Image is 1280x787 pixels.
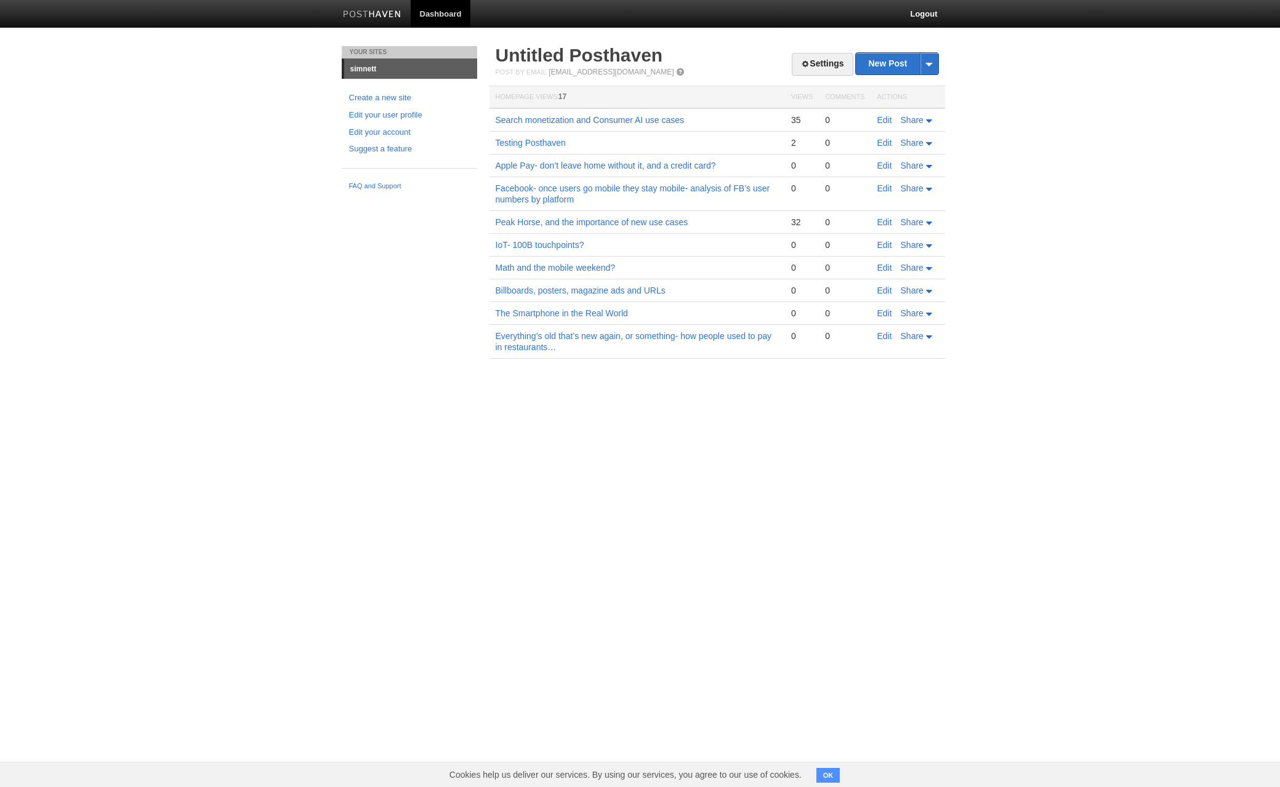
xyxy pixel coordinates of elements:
div: 35 [791,114,813,126]
div: 0 [825,308,864,319]
div: 2 [791,137,813,148]
a: New Post [856,53,938,74]
a: Edit [877,308,892,318]
button: OK [816,768,840,783]
span: Share [901,115,924,125]
div: 0 [825,183,864,194]
div: 0 [791,262,813,273]
div: 0 [825,114,864,126]
a: The Smartphone in the Real World [496,308,628,318]
span: Share [901,308,924,318]
a: Edit your account [349,126,470,139]
th: Actions [871,86,945,109]
div: 0 [791,160,813,171]
div: 0 [791,239,813,250]
a: Facebook- once users go mobile they stay mobile- analysis of FB’s user numbers by platform [496,183,770,204]
a: FAQ and Support [349,181,470,192]
a: Everything’s old that’s new again, or something- how people used to pay in restaurants… [496,331,772,352]
a: Edit [877,331,892,341]
a: Edit [877,240,892,250]
a: Edit [877,217,892,227]
a: Edit your user profile [349,109,470,122]
th: Homepage Views [489,86,785,109]
a: Edit [877,183,892,193]
a: Edit [877,263,892,273]
span: Share [901,263,924,273]
div: 0 [791,285,813,296]
a: Search monetization and Consumer AI use cases [496,115,685,125]
span: 17 [558,92,566,101]
div: 0 [825,239,864,250]
a: Create a new site [349,92,470,105]
div: 0 [825,160,864,171]
div: 0 [791,330,813,342]
th: Views [785,86,819,109]
a: Settings [792,53,853,76]
a: Untitled Posthaven [496,45,663,65]
div: 0 [825,217,864,228]
span: Share [901,286,924,295]
div: 0 [791,183,813,194]
div: 0 [825,285,864,296]
span: Share [901,217,924,227]
a: Edit [877,161,892,170]
img: Posthaven-bar [343,10,401,20]
a: Math and the mobile weekend? [496,263,616,273]
div: 0 [825,137,864,148]
a: IoT- 100B touchpoints? [496,240,584,250]
div: 0 [825,330,864,342]
span: Share [901,331,924,341]
a: [EMAIL_ADDRESS][DOMAIN_NAME] [549,68,674,76]
a: Apple Pay- don’t leave home without it, and a credit card? [496,161,716,170]
a: Testing Posthaven [496,138,566,148]
div: 32 [791,217,813,228]
li: Your Sites [342,46,477,58]
a: Peak Horse, and the importance of new use cases [496,217,688,227]
span: Share [901,183,924,193]
a: Edit [877,286,892,295]
div: 0 [791,308,813,319]
div: 0 [825,262,864,273]
a: Edit [877,115,892,125]
a: simnett [344,59,477,79]
th: Comments [819,86,871,109]
span: Share [901,138,924,148]
span: Cookies help us deliver our services. By using our services, you agree to our use of cookies. [437,762,814,787]
span: Post by Email [496,68,547,76]
span: Share [901,240,924,250]
a: Suggest a feature [349,143,470,156]
a: Billboards, posters, magazine ads and URLs [496,286,666,295]
a: Edit [877,138,892,148]
span: Share [901,161,924,170]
